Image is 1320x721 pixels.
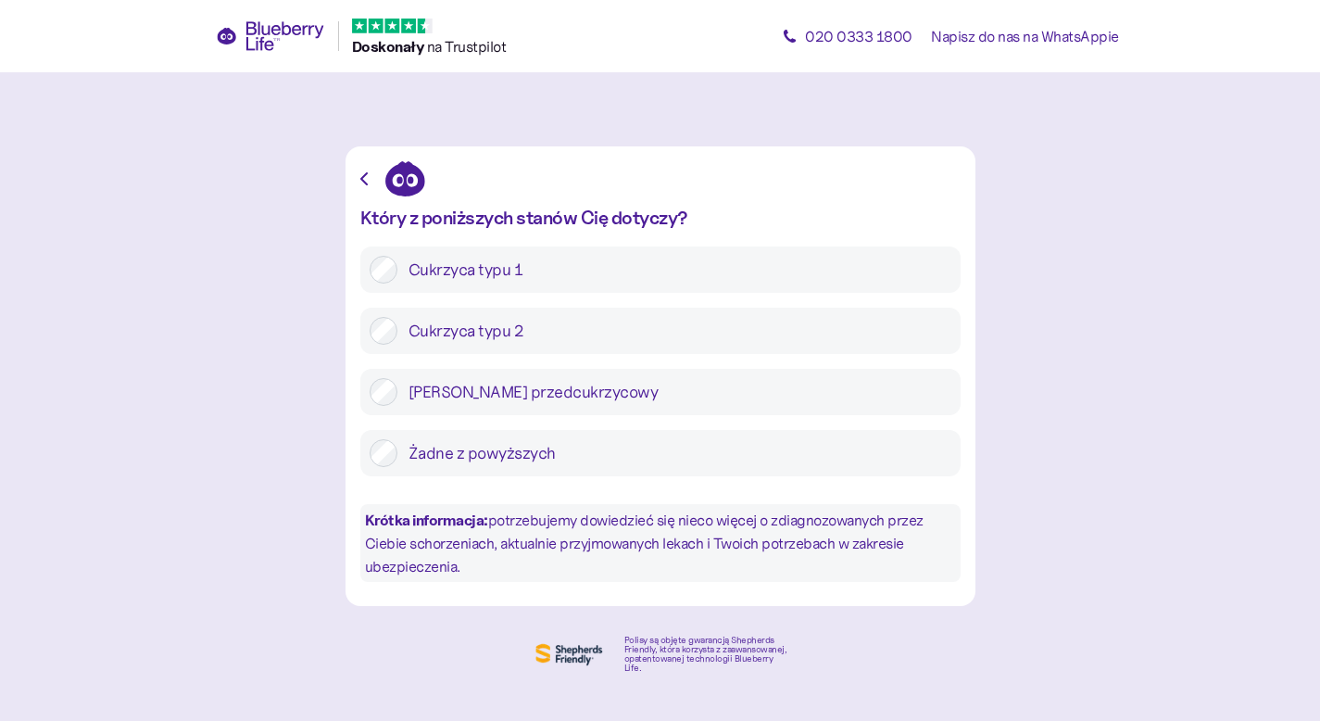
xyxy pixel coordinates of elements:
[409,382,659,402] font: [PERSON_NAME] przedcukrzycowy
[931,27,1119,45] font: Napisz do nas na WhatsAppie
[427,37,507,56] font: na Trustpilot
[532,639,606,669] img: Przyjazny pasterzom
[365,511,924,576] font: potrzebujemy dowiedzieć się nieco więcej o zdiagnozowanych przez Ciebie schorzeniach, aktualnie p...
[409,259,523,280] font: Cukrzyca typu 1
[805,27,912,45] font: 020 0333 1800
[360,207,688,229] font: Który z poniższych stanów Cię dotyczy?
[764,18,931,55] a: 020 0333 1800
[409,321,524,341] font: Cukrzyca typu 2
[365,511,488,529] font: Krótka informacja:
[352,37,425,56] font: Doskonały
[409,443,556,463] font: Żadne z powyższych
[938,18,1105,55] a: Napisz do nas na WhatsAppie
[624,634,787,674] font: Polisy są objęte gwarancją Shepherds Friendly, która korzysta z zaawansowanej, opatentowanej tech...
